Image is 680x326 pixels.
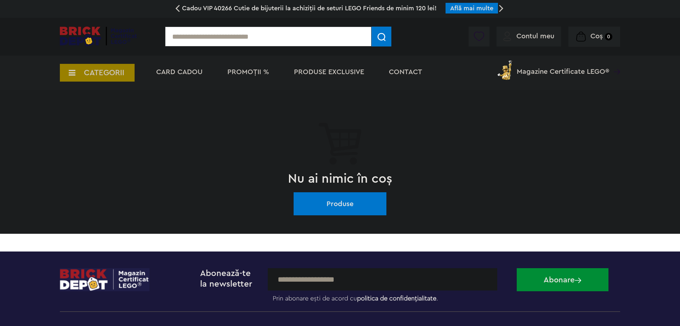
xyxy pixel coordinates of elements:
label: Prin abonare ești de acord cu . [268,291,511,303]
button: Abonare [517,268,608,291]
a: PROMOȚII % [227,68,269,76]
a: Află mai multe [450,5,493,11]
span: Coș [590,33,603,40]
a: politica de confidențialitate [357,295,436,302]
a: Produse exclusive [294,68,364,76]
a: Card Cadou [156,68,203,76]
span: Magazine Certificate LEGO® [517,59,609,75]
a: Contact [389,68,422,76]
h2: Nu ai nimic în coș [60,165,620,192]
span: CATEGORII [84,69,124,77]
a: Magazine Certificate LEGO® [609,59,620,66]
span: Abonează-te la newsletter [200,269,252,288]
span: Contul meu [516,33,554,40]
img: Abonare [575,278,581,283]
span: Cadou VIP 40266 Cutie de bijuterii la achiziții de seturi LEGO Friends de minim 120 lei! [182,5,437,11]
img: footerlogo [60,268,149,291]
a: Produse [294,192,386,215]
small: 0 [605,33,612,40]
a: Contul meu [503,33,554,40]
